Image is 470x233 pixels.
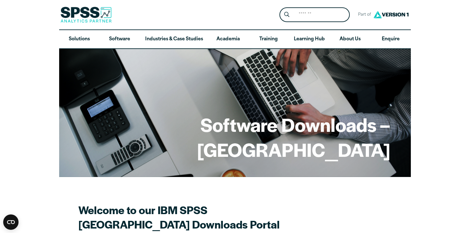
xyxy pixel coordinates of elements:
[99,30,140,49] a: Software
[80,112,390,162] h1: Software Downloads – [GEOGRAPHIC_DATA]
[248,30,289,49] a: Training
[59,30,411,49] nav: Desktop version of site main menu
[371,30,411,49] a: Enquire
[289,30,330,49] a: Learning Hub
[330,30,370,49] a: About Us
[78,203,302,231] h2: Welcome to our IBM SPSS [GEOGRAPHIC_DATA] Downloads Portal
[3,214,19,230] button: Open CMP widget
[140,30,208,49] a: Industries & Case Studies
[355,10,372,20] span: Part of
[279,7,350,22] form: Site Header Search Form
[208,30,248,49] a: Academia
[59,30,99,49] a: Solutions
[60,7,112,23] img: SPSS Analytics Partner
[281,9,293,21] button: Search magnifying glass icon
[284,12,289,17] svg: Search magnifying glass icon
[372,9,410,20] img: Version1 Logo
